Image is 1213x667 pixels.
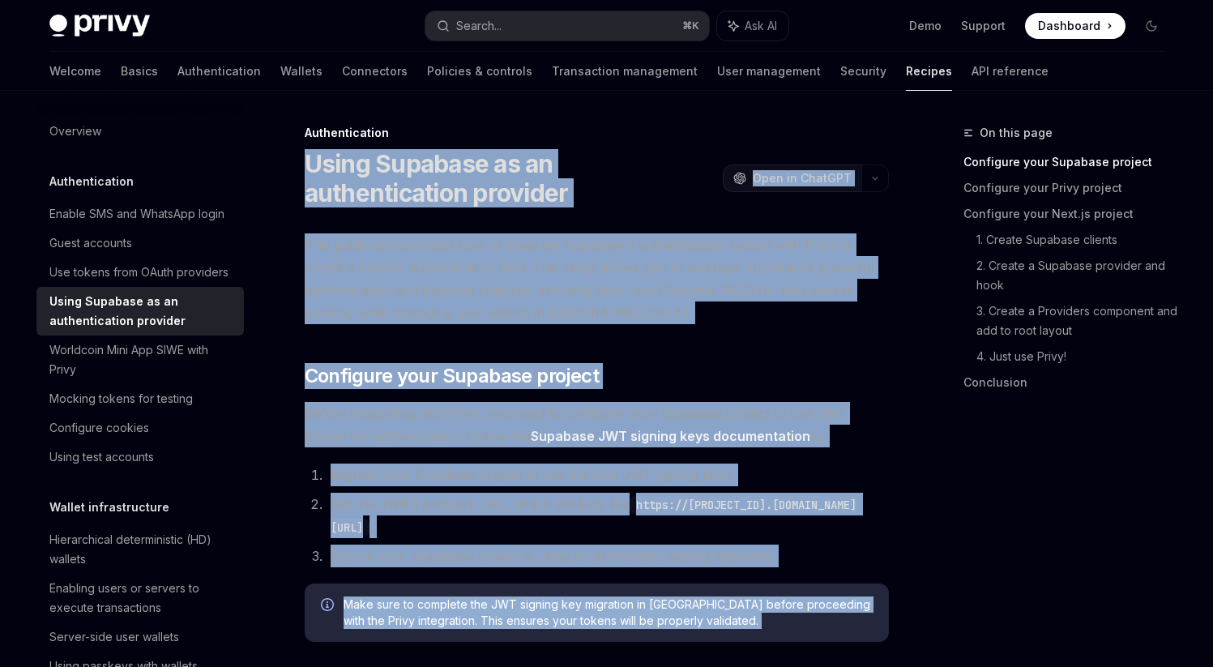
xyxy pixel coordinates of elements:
[49,204,224,224] div: Enable SMS and WhatsApp login
[963,175,1177,201] a: Configure your Privy project
[49,233,132,253] div: Guest accounts
[976,253,1177,298] a: 2. Create a Supabase provider and hook
[326,545,889,567] li: Ensure your Supabase project is using an asymmetric signing algorithm.
[49,172,134,191] h5: Authentication
[36,384,244,413] a: Mocking tokens for testing
[49,292,234,331] div: Using Supabase as an authentication provider
[49,418,149,438] div: Configure cookies
[49,530,234,569] div: Hierarchical deterministic (HD) wallets
[963,201,1177,227] a: Configure your Next.js project
[909,18,942,34] a: Demo
[305,125,889,141] div: Authentication
[49,389,193,408] div: Mocking tokens for testing
[1025,13,1125,39] a: Dashboard
[531,428,810,445] a: Supabase JWT signing keys documentation
[36,443,244,472] a: Using test accounts
[49,15,150,37] img: dark logo
[840,52,886,91] a: Security
[717,11,788,41] button: Ask AI
[552,52,698,91] a: Transaction management
[36,229,244,258] a: Guest accounts
[49,263,229,282] div: Use tokens from OAuth providers
[49,122,101,141] div: Overview
[963,370,1177,395] a: Conclusion
[36,413,244,443] a: Configure cookies
[682,19,699,32] span: ⌘ K
[36,287,244,336] a: Using Supabase as an authentication provider
[326,464,889,486] li: Migrate your Supabase project to use the new JWT signing keys.
[280,52,322,91] a: Wallets
[305,233,889,324] span: This guide demonstrates how to integrate Supabase’s authentication system with Privy to create a ...
[980,123,1053,143] span: On this page
[49,52,101,91] a: Welcome
[36,525,244,574] a: Hierarchical deterministic (HD) wallets
[976,298,1177,344] a: 3. Create a Providers component and add to root layout
[36,117,244,146] a: Overview
[344,596,873,629] span: Make sure to complete the JWT signing key migration in [GEOGRAPHIC_DATA] before proceeding with t...
[456,16,502,36] div: Search...
[717,52,821,91] a: User management
[906,52,952,91] a: Recipes
[49,340,234,379] div: Worldcoin Mini App SIWE with Privy
[961,18,1006,34] a: Support
[121,52,158,91] a: Basics
[1038,18,1100,34] span: Dashboard
[321,598,337,614] svg: Info
[36,258,244,287] a: Use tokens from OAuth providers
[976,227,1177,253] a: 1. Create Supabase clients
[326,493,889,538] li: Get the JWKS endpoint URL, which will look like .
[427,52,532,91] a: Policies & controls
[49,579,234,618] div: Enabling users or servers to execute transactions
[425,11,709,41] button: Search...⌘K
[753,170,852,186] span: Open in ChatGPT
[49,498,169,517] h5: Wallet infrastructure
[36,336,244,384] a: Worldcoin Mini App SIWE with Privy
[976,344,1177,370] a: 4. Just use Privy!
[36,199,244,229] a: Enable SMS and WhatsApp login
[49,447,154,467] div: Using test accounts
[963,149,1177,175] a: Configure your Supabase project
[36,574,244,622] a: Enabling users or servers to execute transactions
[49,627,179,647] div: Server-side user wallets
[177,52,261,91] a: Authentication
[36,622,244,652] a: Server-side user wallets
[342,52,408,91] a: Connectors
[305,149,716,207] h1: Using Supabase as an authentication provider
[305,402,889,447] span: Before integrating with Privy, you need to configure your Supabase project to use JWT tokens for ...
[972,52,1049,91] a: API reference
[305,363,599,389] span: Configure your Supabase project
[1138,13,1164,39] button: Toggle dark mode
[723,165,861,192] button: Open in ChatGPT
[745,18,777,34] span: Ask AI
